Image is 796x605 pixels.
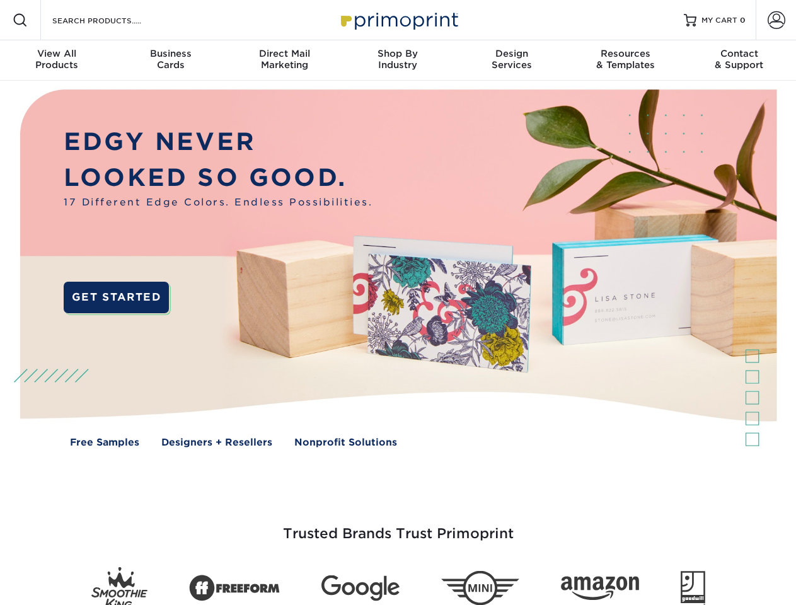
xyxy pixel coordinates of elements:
a: Nonprofit Solutions [294,435,397,450]
span: Contact [683,48,796,59]
a: Free Samples [70,435,139,450]
p: LOOKED SO GOOD. [64,160,372,196]
img: Amazon [561,577,639,601]
a: GET STARTED [64,282,169,313]
a: Shop ByIndustry [341,40,454,81]
div: Cards [113,48,227,71]
a: BusinessCards [113,40,227,81]
span: MY CART [701,15,737,26]
h3: Trusted Brands Trust Primoprint [30,495,767,557]
span: Direct Mail [228,48,341,59]
a: Direct MailMarketing [228,40,341,81]
span: 0 [740,16,746,25]
span: Shop By [341,48,454,59]
a: Contact& Support [683,40,796,81]
span: Resources [568,48,682,59]
img: Primoprint [335,6,461,33]
input: SEARCH PRODUCTS..... [51,13,174,28]
div: Industry [341,48,454,71]
a: Designers + Resellers [161,435,272,450]
a: Resources& Templates [568,40,682,81]
span: 17 Different Edge Colors. Endless Possibilities. [64,195,372,210]
span: Business [113,48,227,59]
a: DesignServices [455,40,568,81]
div: Services [455,48,568,71]
p: EDGY NEVER [64,124,372,160]
div: & Templates [568,48,682,71]
div: & Support [683,48,796,71]
div: Marketing [228,48,341,71]
img: Goodwill [681,571,705,605]
span: Design [455,48,568,59]
img: Google [321,575,400,601]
